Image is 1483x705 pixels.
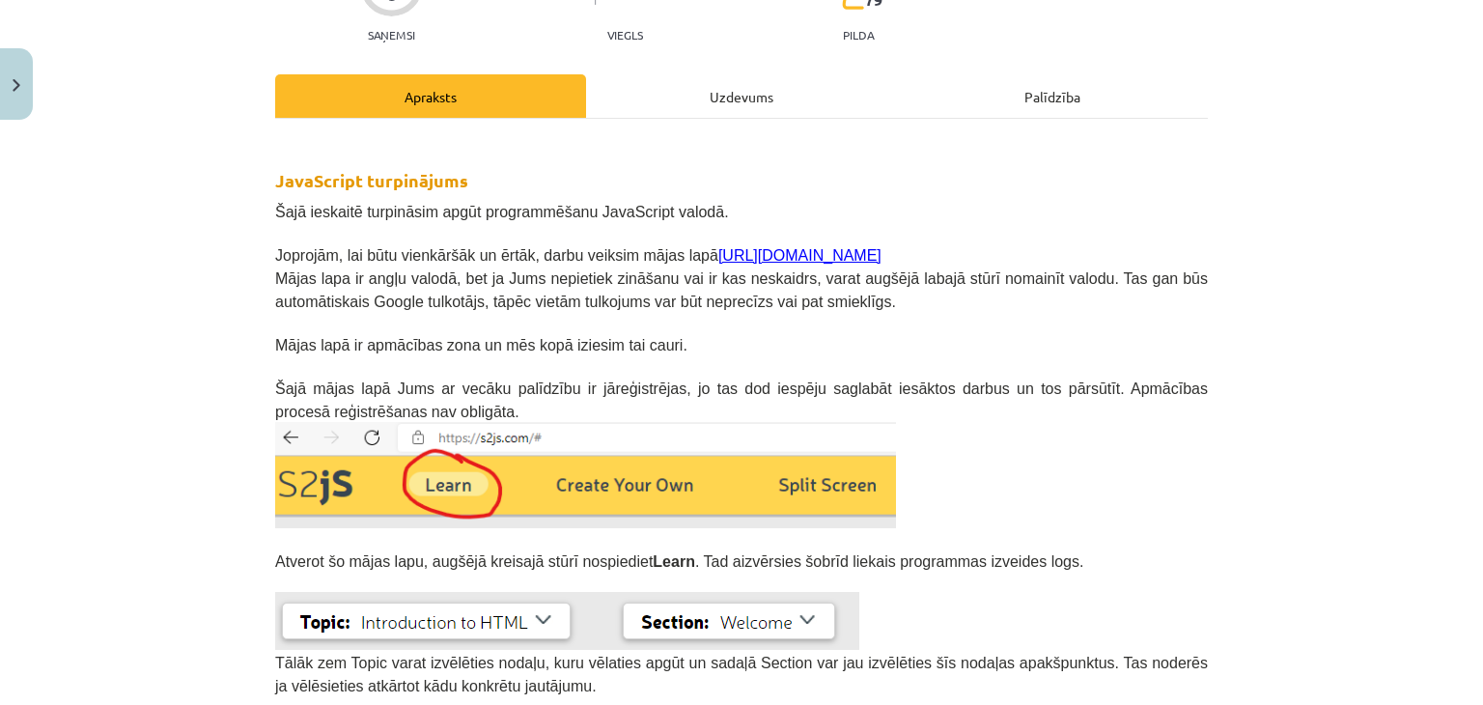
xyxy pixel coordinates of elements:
strong: JavaScript turpinājums [275,169,468,191]
p: Viegls [607,28,643,42]
span: Mājas lapa ir angļu valodā, bet ja Jums nepietiek zināšanu vai ir kas neskaidrs, varat augšējā la... [275,270,1208,310]
p: Saņemsi [360,28,423,42]
p: pilda [843,28,874,42]
div: Palīdzība [897,74,1208,118]
span: Šajā mājas lapā Jums ar vecāku palīdzību ir jāreģistrējas, jo tas dod iespēju saglabāt iesāktos d... [275,381,1208,420]
span: Joprojām, lai būtu vienkāršāk un ērtāk, darbu veiksim mājas lapā [275,247,881,264]
b: Learn [653,553,695,570]
div: Uzdevums [586,74,897,118]
span: Mājas lapā ir apmācības zona un mēs kopā iziesim tai cauri. [275,337,687,353]
img: icon-close-lesson-0947bae3869378f0d4975bcd49f059093ad1ed9edebbc8119c70593378902aed.svg [13,79,20,92]
span: Šajā ieskaitē turpināsim apgūt programmēšanu JavaScript valodā. [275,204,729,220]
span: Atverot šo mājas lapu, augšējā kreisajā stūrī nospiediet . Tad aizvērsies šobrīd liekais programm... [275,553,1083,570]
span: Tālāk zem Topic varat izvēlēties nodaļu, kuru vēlaties apgūt un sadaļā Section var jau izvēlēties... [275,655,1208,694]
a: [URL][DOMAIN_NAME] [718,247,881,264]
div: Apraksts [275,74,586,118]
